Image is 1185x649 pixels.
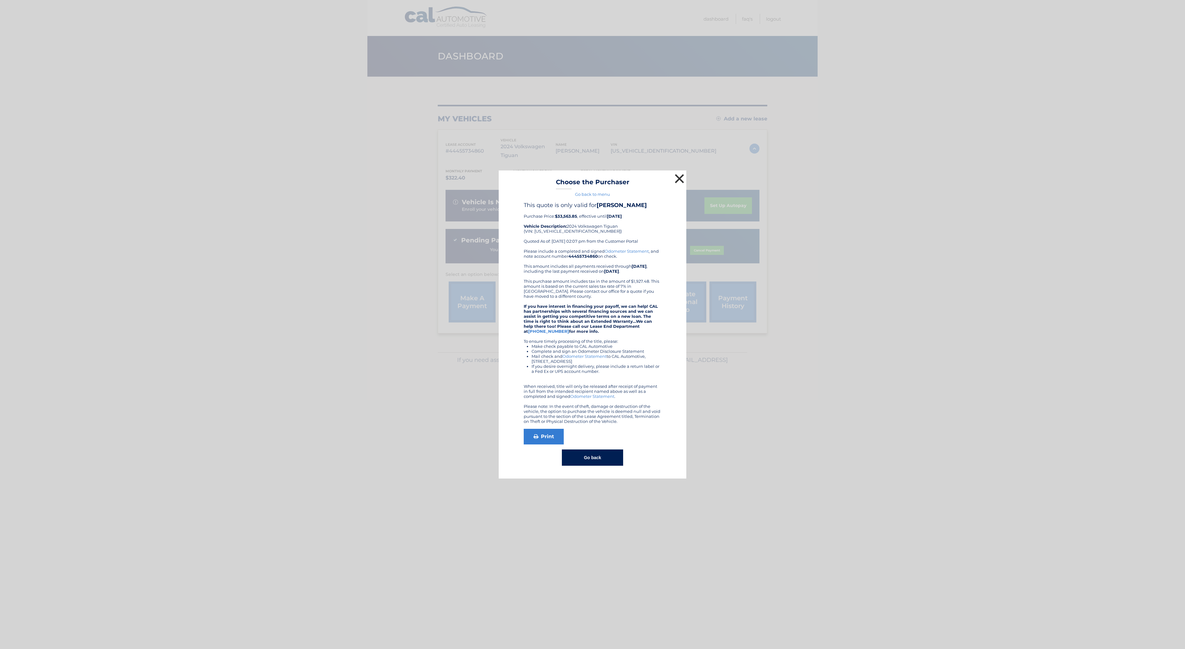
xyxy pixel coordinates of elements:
a: [PHONE_NUMBER] [528,329,569,334]
button: × [673,172,686,185]
li: If you desire overnight delivery, please include a return label or a Fed Ex or UPS account number. [532,364,661,374]
a: Odometer Statement [562,354,607,359]
b: [DATE] [632,264,647,269]
b: [DATE] [607,214,622,219]
h3: Choose the Purchaser [556,178,629,189]
li: Complete and sign an Odometer Disclosure Statement [532,349,661,354]
div: Please include a completed and signed , and note account number on check. This amount includes al... [524,249,661,424]
button: Go back [562,449,623,466]
a: Print [524,429,564,444]
b: 44455734860 [568,254,598,259]
b: [DATE] [604,269,619,274]
div: Purchase Price: , effective until 2024 Volkswagen Tiguan (VIN: [US_VEHICLE_IDENTIFICATION_NUMBER]... [524,202,661,249]
a: Go back to menu [575,192,610,197]
b: [PERSON_NAME] [597,202,647,209]
a: Odometer Statement [605,249,649,254]
strong: Vehicle Description: [524,224,567,229]
h4: This quote is only valid for [524,202,661,209]
strong: If you have interest in financing your payoff, we can help! CAL has partnerships with several fin... [524,304,658,334]
a: Odometer Statement [570,394,614,399]
b: $33,563.85 [555,214,577,219]
li: Mail check and to CAL Automotive, [STREET_ADDRESS] [532,354,661,364]
li: Make check payable to CAL Automotive [532,344,661,349]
